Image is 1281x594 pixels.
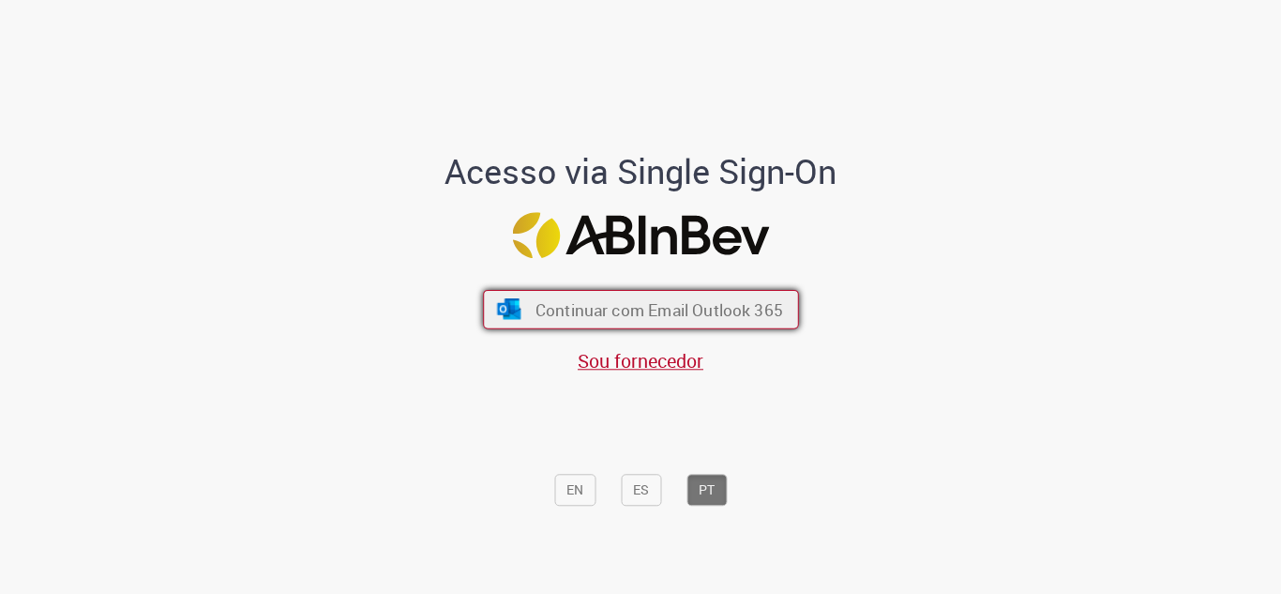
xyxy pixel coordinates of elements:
a: Sou fornecedor [578,349,703,374]
button: EN [554,475,595,507]
button: ícone Azure/Microsoft 360 Continuar com Email Outlook 365 [483,290,799,329]
button: PT [686,475,727,507]
button: ES [621,475,661,507]
img: ícone Azure/Microsoft 360 [495,299,522,320]
img: Logo ABInBev [512,213,769,259]
span: Continuar com Email Outlook 365 [535,298,782,320]
h1: Acesso via Single Sign-On [381,153,901,190]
